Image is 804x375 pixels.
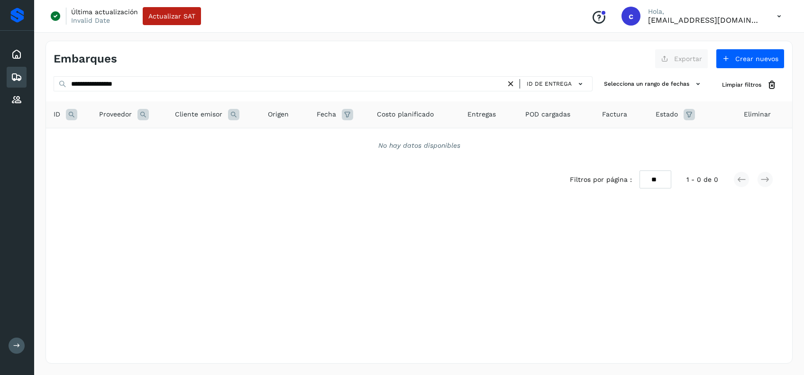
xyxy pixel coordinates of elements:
[7,67,27,88] div: Embarques
[722,80,761,89] span: Limpiar filtros
[7,89,27,110] div: Proveedores
[54,109,60,119] span: ID
[686,175,718,185] span: 1 - 0 de 0
[7,44,27,65] div: Inicio
[656,109,678,119] span: Estado
[648,16,762,25] p: cavila@niagarawater.com
[525,109,570,119] span: POD cargadas
[570,175,632,185] span: Filtros por página :
[99,109,132,119] span: Proveedor
[602,109,627,119] span: Factura
[744,109,771,119] span: Eliminar
[655,49,708,69] button: Exportar
[735,55,778,62] span: Crear nuevos
[600,76,707,92] button: Selecciona un rango de fechas
[377,109,434,119] span: Costo planificado
[674,55,702,62] span: Exportar
[143,7,201,25] button: Actualizar SAT
[71,16,110,25] p: Invalid Date
[148,13,195,19] span: Actualizar SAT
[524,77,588,91] button: ID de entrega
[58,141,780,151] div: No hay datos disponibles
[716,49,785,69] button: Crear nuevos
[268,109,289,119] span: Origen
[54,52,117,66] h4: Embarques
[648,8,762,16] p: Hola,
[714,76,785,94] button: Limpiar filtros
[527,80,572,88] span: ID de entrega
[175,109,222,119] span: Cliente emisor
[467,109,496,119] span: Entregas
[71,8,138,16] p: Última actualización
[317,109,336,119] span: Fecha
